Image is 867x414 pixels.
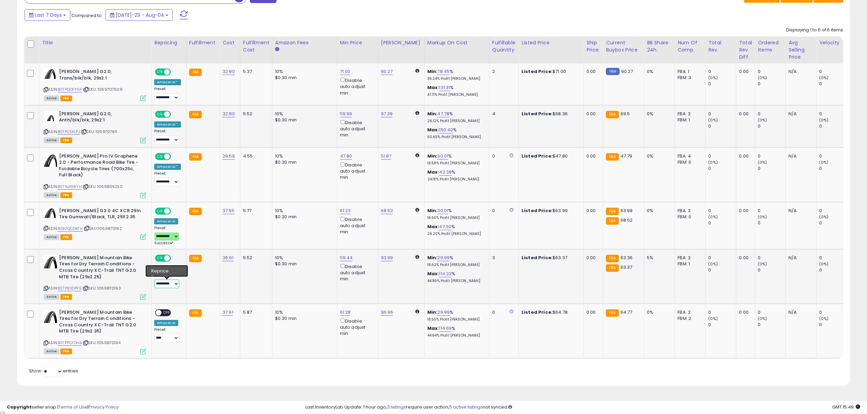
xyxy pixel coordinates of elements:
div: 0 [708,123,736,129]
b: Listed Price: [522,110,553,117]
div: Amazon AI * [154,164,181,170]
small: FBA [606,217,619,225]
small: FBA [189,309,202,317]
div: 10% [275,69,332,75]
a: 78.45 [437,68,450,75]
div: Total Rev. [708,39,733,54]
a: B07PC5KLPJ [58,129,80,135]
div: Amazon AI [154,218,178,224]
small: FBA [189,208,202,215]
b: [PERSON_NAME] G2.0, Anth/blk/blk, 29x2.1 [59,111,142,125]
b: Min: [427,207,438,214]
div: Disable auto adjust min [340,216,373,235]
div: 0 [819,220,847,226]
small: FBM [606,68,619,75]
div: 0 [819,309,847,315]
small: (0%) [708,75,718,80]
div: 0.00 [586,255,598,261]
a: 114.69 [439,325,452,332]
b: Listed Price: [522,254,553,261]
a: 29.99 [437,254,450,261]
small: FBA [606,111,619,118]
p: 26.20% Profit [PERSON_NAME] [427,232,484,236]
a: 93.99 [381,254,393,261]
div: 0 [492,208,513,214]
div: Min Price [340,39,375,46]
div: $71.00 [522,69,578,75]
img: 41-jNFb5sRS._SL40_.jpg [44,153,57,167]
a: B07PQDFYGF [58,87,82,92]
a: 90.27 [381,68,393,75]
div: $0.30 min [275,261,332,267]
b: Max: [427,223,439,230]
span: ON [156,69,164,75]
div: 0% [647,111,669,117]
div: 0 [758,81,785,87]
a: 47.80 [340,153,352,160]
b: Max: [427,84,439,91]
div: 0.00 [586,309,598,315]
div: [PERSON_NAME] [381,39,422,46]
div: 2 [492,69,513,75]
div: 0 [819,153,847,159]
span: All listings currently available for purchase on Amazon [44,95,59,101]
div: N/A [788,208,811,214]
div: Amazon AI * [154,265,181,271]
b: Listed Price: [522,153,553,159]
div: 0 [758,153,785,159]
small: (0%) [708,261,718,267]
span: ON [156,255,164,261]
div: 0.00 [739,309,750,315]
span: FBA [60,95,72,101]
div: Preset: [154,129,181,144]
small: FBA [189,111,202,118]
a: Terms of Use [58,404,87,410]
div: % [427,224,484,236]
b: [PERSON_NAME] Pro IV Graphene 2.0 - Performance Road Bike Tire - Foldable Bicycle Tires (700x25c,... [59,153,142,180]
div: 5.37 [243,69,267,75]
div: ASIN: [44,69,146,100]
small: (0%) [758,214,767,220]
div: FBA: 1 [678,69,700,75]
div: 0 [819,267,847,273]
p: 24.18% Profit [PERSON_NAME] [427,177,484,182]
div: Title [42,39,148,46]
a: 71.00 [340,68,351,75]
a: 32.80 [223,110,235,117]
small: FBA [189,255,202,262]
div: Disable auto adjust min [340,76,373,96]
small: (0%) [758,261,767,267]
div: 0 [758,69,785,75]
div: BB Share 24h. [647,39,672,54]
span: ON [156,153,164,159]
div: N/A [788,309,811,315]
div: % [427,111,484,123]
b: Min: [427,309,438,315]
small: (0%) [819,117,829,123]
p: 18.58% Profit [PERSON_NAME] [427,161,484,166]
span: Success [154,240,173,246]
b: Listed Price: [522,309,553,315]
small: (0%) [758,117,767,123]
span: OFF [170,111,181,117]
a: 47.78 [437,110,449,117]
a: 5 active listings [449,404,483,410]
div: Preset: [154,273,181,288]
a: 59.44 [340,254,353,261]
div: Num of Comp. [678,39,702,54]
a: B07PPCFDHB [58,340,82,346]
span: FBA [60,234,72,240]
div: Cost [223,39,237,46]
small: FBA [189,153,202,161]
small: FBA [606,153,619,161]
div: 0 [708,255,736,261]
div: Fulfillment Cost [243,39,269,54]
a: 131.31 [439,84,450,91]
div: % [427,309,484,322]
div: 0.00 [739,208,750,214]
b: Min: [427,153,438,159]
div: 0 [819,123,847,129]
span: FBA [60,294,72,300]
span: OFF [170,153,181,159]
span: | SKU: 1069870193 [83,285,121,291]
